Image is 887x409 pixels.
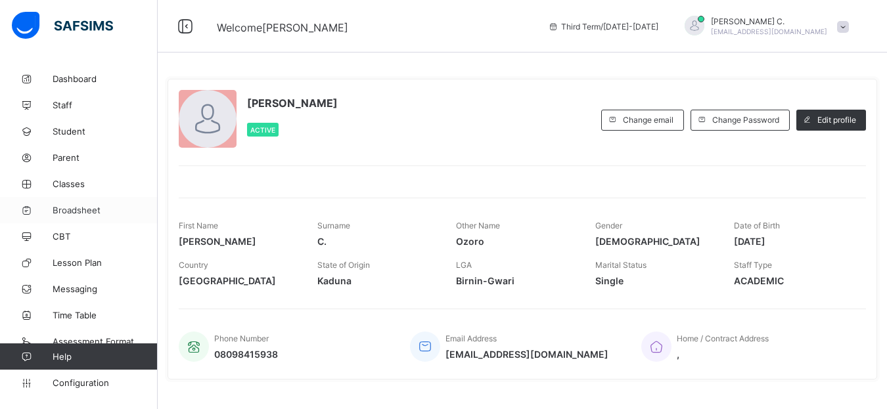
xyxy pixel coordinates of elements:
span: Change Password [712,115,779,125]
span: Staff [53,100,158,110]
span: Broadsheet [53,205,158,215]
span: Messaging [53,284,158,294]
span: Phone Number [214,334,269,343]
span: Configuration [53,377,157,388]
span: First Name [179,221,218,230]
img: safsims [12,12,113,39]
span: session/term information [548,22,658,32]
span: Change email [623,115,673,125]
span: CBT [53,231,158,242]
span: Time Table [53,310,158,320]
span: ACADEMIC [734,275,853,286]
span: C. [317,236,436,247]
span: Student [53,126,158,137]
span: Email Address [445,334,497,343]
span: Classes [53,179,158,189]
span: Active [250,126,275,134]
span: [DATE] [734,236,853,247]
span: Other Name [456,221,500,230]
span: Help [53,351,157,362]
span: Birnin-Gwari [456,275,575,286]
span: Welcome [PERSON_NAME] [217,21,348,34]
span: [EMAIL_ADDRESS][DOMAIN_NAME] [711,28,827,35]
span: [GEOGRAPHIC_DATA] [179,275,298,286]
span: Marital Status [595,260,647,270]
span: [PERSON_NAME] [179,236,298,247]
span: [PERSON_NAME] C. [711,16,827,26]
span: Country [179,260,208,270]
span: Dashboard [53,74,158,84]
span: Surname [317,221,350,230]
span: [EMAIL_ADDRESS][DOMAIN_NAME] [445,349,608,360]
span: Edit profile [817,115,856,125]
span: Kaduna [317,275,436,286]
span: 08098415938 [214,349,278,360]
span: Single [595,275,714,286]
span: Assessment Format [53,336,158,347]
span: Lesson Plan [53,257,158,268]
span: Home / Contract Address [677,334,769,343]
span: Ozoro [456,236,575,247]
span: [PERSON_NAME] [247,97,338,110]
span: State of Origin [317,260,370,270]
span: LGA [456,260,472,270]
span: Date of Birth [734,221,780,230]
span: Gender [595,221,622,230]
span: Parent [53,152,158,163]
span: [DEMOGRAPHIC_DATA] [595,236,714,247]
span: Staff Type [734,260,772,270]
div: EmmanuelC. [671,16,855,37]
span: , [677,349,769,360]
